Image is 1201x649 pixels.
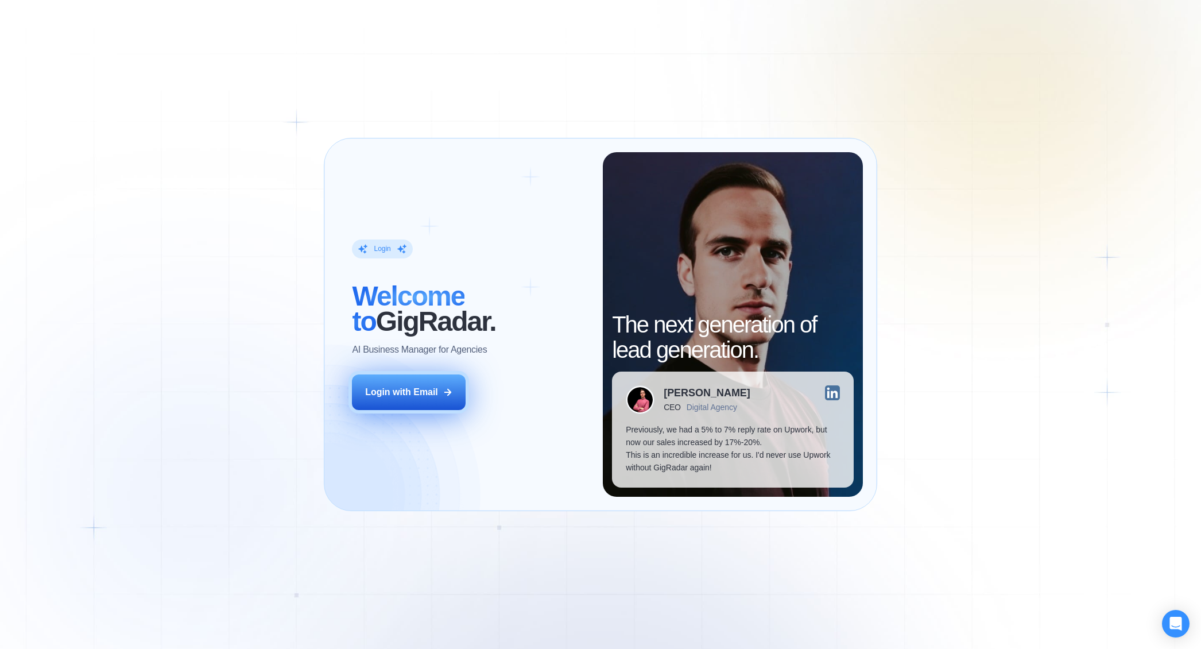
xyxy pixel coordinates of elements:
[365,386,438,399] div: Login with Email
[352,374,466,410] button: Login with Email
[352,343,487,356] p: AI Business Manager for Agencies
[664,403,680,412] div: CEO
[687,403,737,412] div: Digital Agency
[374,244,390,253] div: Login
[664,388,750,398] div: [PERSON_NAME]
[626,423,839,474] p: Previously, we had a 5% to 7% reply rate on Upwork, but now our sales increased by 17%-20%. This ...
[352,281,464,337] span: Welcome to
[612,312,853,362] h2: The next generation of lead generation.
[352,284,589,334] h2: ‍ GigRadar.
[1162,610,1190,638] div: Open Intercom Messenger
